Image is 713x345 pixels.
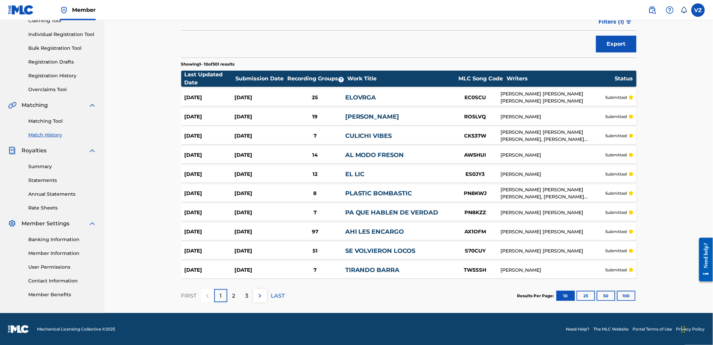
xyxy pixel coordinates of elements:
p: FIRST [181,292,197,300]
img: search [648,6,656,14]
div: 97 [285,228,345,236]
div: PN8KWJ [450,190,500,197]
span: ? [338,77,344,82]
div: MLC Song Code [456,75,506,83]
a: Matching Tool [28,118,96,125]
div: 19 [285,113,345,121]
div: [PERSON_NAME] [500,152,605,159]
button: 25 [577,291,595,301]
p: submitted [606,209,627,216]
div: [DATE] [185,247,235,255]
a: User Permissions [28,264,96,271]
button: 10 [556,291,575,301]
div: Status [615,75,633,83]
iframe: Resource Center [694,232,713,286]
img: expand [88,220,96,228]
p: submitted [606,94,627,101]
div: [DATE] [185,151,235,159]
div: [PERSON_NAME] [500,171,605,178]
div: [DATE] [235,151,285,159]
img: Member Settings [8,220,16,228]
a: The MLC Website [594,326,629,332]
div: [PERSON_NAME] [PERSON_NAME] [500,247,605,255]
div: Help [663,3,677,17]
div: Notifications [681,7,687,13]
a: Registration History [28,72,96,79]
button: 100 [617,291,636,301]
p: Showing 1 - 10 of 301 results [181,61,235,67]
img: expand [88,101,96,109]
div: [PERSON_NAME] [PERSON_NAME] [PERSON_NAME], [PERSON_NAME] [PERSON_NAME], [PERSON_NAME] [PERSON_NAM... [500,186,605,200]
div: [DATE] [235,170,285,178]
div: 7 [285,266,345,274]
a: PLASTIC BOMBASTIC [345,190,412,197]
div: [PERSON_NAME] [500,113,605,120]
img: expand [88,147,96,155]
span: Royalties [22,147,46,155]
img: MLC Logo [8,5,34,15]
a: Statements [28,177,96,184]
div: 14 [285,151,345,159]
img: filter [626,20,632,24]
a: Member Benefits [28,291,96,298]
div: 7 [285,132,345,140]
p: submitted [606,133,627,139]
a: [PERSON_NAME] [345,113,399,120]
div: Chat Widget [679,313,713,345]
a: CULICHI VIBES [345,132,392,140]
div: Recording Groups [286,75,347,83]
div: 25 [285,94,345,102]
div: User Menu [691,3,705,17]
div: [PERSON_NAME] [PERSON_NAME] [PERSON_NAME], [PERSON_NAME] [PERSON_NAME], [PERSON_NAME] [PERSON_NAME] [500,129,605,143]
a: Need Help? [566,326,590,332]
a: Portal Terms of Use [633,326,672,332]
img: Matching [8,101,17,109]
img: logo [8,325,29,333]
div: [PERSON_NAME] [500,267,605,274]
a: Match History [28,131,96,139]
p: submitted [606,248,627,254]
a: Individual Registration Tool [28,31,96,38]
div: Last Updated Date [185,71,235,87]
div: AX1OFM [450,228,500,236]
div: [DATE] [185,266,235,274]
p: submitted [606,229,627,235]
a: Member Information [28,250,96,257]
div: 7 [285,209,345,217]
div: 8 [285,190,345,197]
div: Drag [681,319,685,340]
div: [DATE] [235,132,285,140]
button: Export [596,36,637,52]
div: CK537W [450,132,500,140]
div: [DATE] [235,228,285,236]
div: 51 [285,247,345,255]
div: [PERSON_NAME] [PERSON_NAME] [500,228,605,235]
div: RO5LVQ [450,113,500,121]
a: Banking Information [28,236,96,243]
img: help [666,6,674,14]
a: Privacy Policy [676,326,705,332]
span: Matching [22,101,48,109]
a: Public Search [646,3,659,17]
div: [PERSON_NAME] [PERSON_NAME] [500,209,605,216]
img: right [256,292,264,300]
p: submitted [606,171,627,177]
div: [DATE] [185,228,235,236]
div: [DATE] [185,94,235,102]
img: Top Rightsholder [60,6,68,14]
a: Annual Statements [28,191,96,198]
div: 12 [285,170,345,178]
p: 2 [232,292,235,300]
div: [DATE] [185,209,235,217]
a: Rate Sheets [28,204,96,212]
a: Bulk Registration Tool [28,45,96,52]
div: [DATE] [235,266,285,274]
p: 3 [246,292,249,300]
a: ELOVRGA [345,94,376,101]
div: TW5SSH [450,266,500,274]
p: submitted [606,267,627,273]
div: Submission Date [235,75,286,83]
div: [DATE] [185,113,235,121]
